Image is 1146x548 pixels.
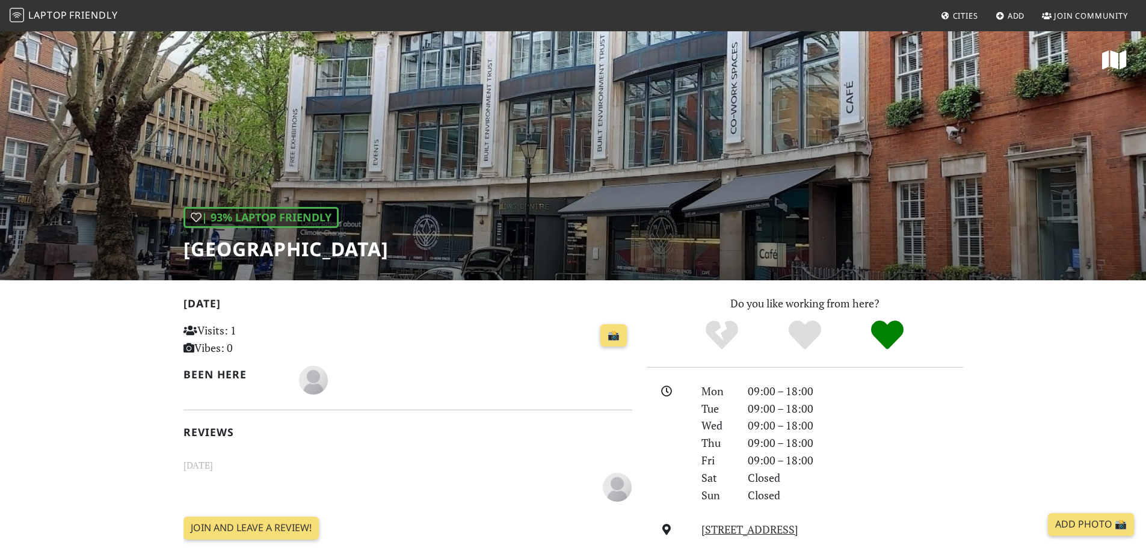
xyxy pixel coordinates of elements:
[299,372,328,386] span: Michael Windmill
[299,366,328,395] img: blank-535327c66bd565773addf3077783bbfce4b00ec00e9fd257753287c682c7fa38.png
[680,319,763,352] div: No
[741,434,970,452] div: 09:00 – 18:00
[741,469,970,487] div: Closed
[10,5,118,26] a: LaptopFriendly LaptopFriendly
[183,322,324,357] p: Visits: 1 Vibes: 0
[1008,10,1025,21] span: Add
[846,319,929,352] div: Definitely!
[936,5,983,26] a: Cities
[694,417,740,434] div: Wed
[603,473,632,502] img: blank-535327c66bd565773addf3077783bbfce4b00ec00e9fd257753287c682c7fa38.png
[694,434,740,452] div: Thu
[701,522,798,537] a: [STREET_ADDRESS]
[741,383,970,400] div: 09:00 – 18:00
[694,487,740,504] div: Sun
[1054,10,1128,21] span: Join Community
[603,478,632,493] span: Michael Windmill
[183,517,319,540] a: Join and leave a review!
[647,295,963,312] p: Do you like working from here?
[183,426,632,439] h2: Reviews
[1048,513,1134,536] a: Add Photo 📸
[183,207,339,228] div: | 93% Laptop Friendly
[741,400,970,417] div: 09:00 – 18:00
[176,458,639,473] small: [DATE]
[183,297,632,315] h2: [DATE]
[10,8,24,22] img: LaptopFriendly
[69,8,117,22] span: Friendly
[694,452,740,469] div: Fri
[694,383,740,400] div: Mon
[1037,5,1133,26] a: Join Community
[28,8,67,22] span: Laptop
[741,417,970,434] div: 09:00 – 18:00
[183,368,285,381] h2: Been here
[953,10,978,21] span: Cities
[741,487,970,504] div: Closed
[183,238,389,260] h1: [GEOGRAPHIC_DATA]
[694,400,740,417] div: Tue
[991,5,1030,26] a: Add
[763,319,846,352] div: Yes
[600,324,627,347] a: 📸
[741,452,970,469] div: 09:00 – 18:00
[694,469,740,487] div: Sat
